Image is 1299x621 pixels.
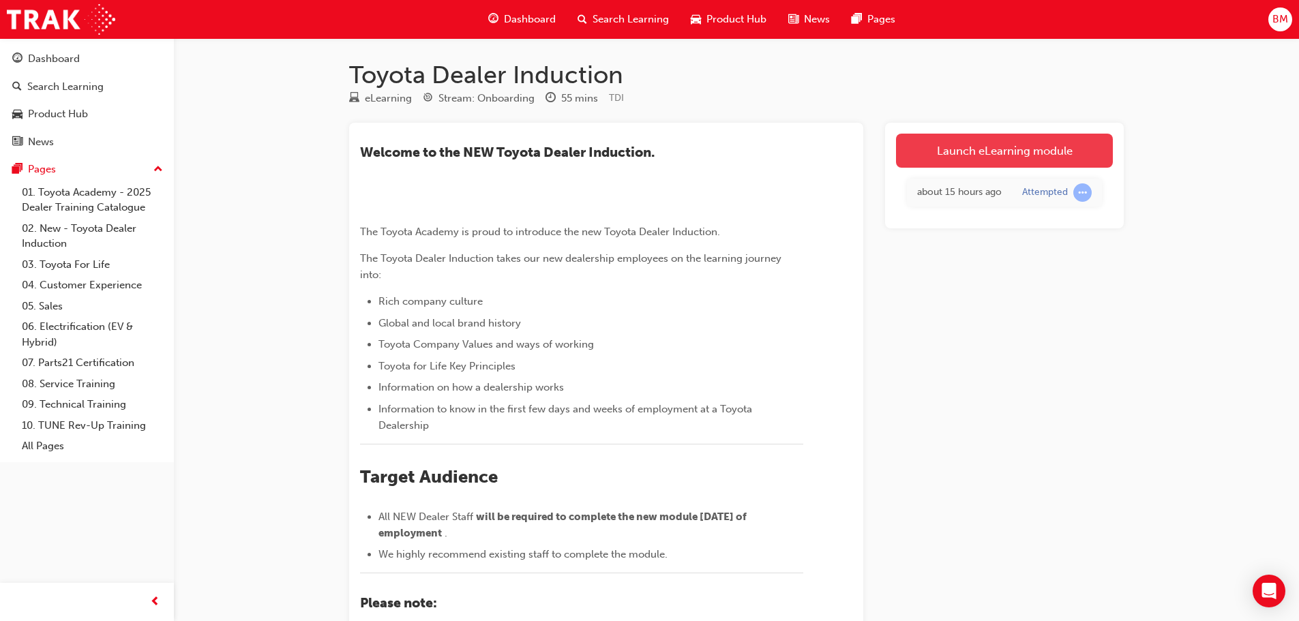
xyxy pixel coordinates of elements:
a: news-iconNews [777,5,841,33]
span: Information to know in the first few days and weeks of employment at a Toyota Dealership [378,403,755,431]
div: Stream [423,90,535,107]
span: BM [1272,12,1288,27]
a: Launch eLearning module [896,134,1113,168]
a: 07. Parts21 Certification [16,352,168,374]
span: Rich company culture [378,295,483,307]
span: Search Learning [593,12,669,27]
a: 03. Toyota For Life [16,254,168,275]
a: 06. Electrification (EV & Hybrid) [16,316,168,352]
button: BM [1268,7,1292,31]
a: 02. New - Toyota Dealer Induction [16,218,168,254]
span: Dashboard [504,12,556,27]
button: Pages [5,157,168,182]
span: up-icon [153,161,163,179]
a: News [5,130,168,155]
span: Toyota Company Values and ways of working [378,338,594,350]
a: car-iconProduct Hub [680,5,777,33]
span: search-icon [12,81,22,93]
div: News [28,134,54,150]
a: All Pages [16,436,168,457]
h1: Toyota Dealer Induction [349,60,1124,90]
span: Pages [867,12,895,27]
a: 01. Toyota Academy - 2025 Dealer Training Catalogue [16,182,168,218]
a: 08. Service Training [16,374,168,395]
a: 10. TUNE Rev-Up Training [16,415,168,436]
div: Search Learning [27,79,104,95]
span: will be required to complete the new module [DATE] of employment [378,511,749,539]
span: Toyota for Life Key Principles [378,360,516,372]
div: Pages [28,162,56,177]
button: DashboardSearch LearningProduct HubNews [5,44,168,157]
div: Mon Sep 22 2025 17:26:02 GMT+0800 (Australian Western Standard Time) [917,185,1002,200]
a: Search Learning [5,74,168,100]
a: 05. Sales [16,296,168,317]
span: search-icon [578,11,587,28]
span: clock-icon [546,93,556,105]
a: Dashboard [5,46,168,72]
span: learningRecordVerb_ATTEMPT-icon [1073,183,1092,202]
span: news-icon [12,136,23,149]
span: car-icon [691,11,701,28]
span: The Toyota Academy is proud to introduce the new Toyota Dealer Induction. [360,226,720,238]
span: news-icon [788,11,798,28]
span: Learning resource code [609,92,624,104]
img: Trak [7,4,115,35]
span: All NEW Dealer Staff [378,511,473,523]
a: search-iconSearch Learning [567,5,680,33]
a: pages-iconPages [841,5,906,33]
span: Global and local brand history [378,317,521,329]
span: News [804,12,830,27]
div: Product Hub [28,106,88,122]
span: . [445,527,447,539]
span: guage-icon [12,53,23,65]
span: car-icon [12,108,23,121]
div: Open Intercom Messenger [1253,575,1285,607]
span: pages-icon [852,11,862,28]
span: Please note: [360,595,437,611]
a: 09. Technical Training [16,394,168,415]
div: 55 mins [561,91,598,106]
a: guage-iconDashboard [477,5,567,33]
div: Stream: Onboarding [438,91,535,106]
span: Product Hub [706,12,766,27]
span: ​Welcome to the NEW Toyota Dealer Induction. [360,145,655,160]
span: guage-icon [488,11,498,28]
div: eLearning [365,91,412,106]
span: prev-icon [150,594,160,611]
span: learningResourceType_ELEARNING-icon [349,93,359,105]
span: We highly recommend existing staff to complete the module. [378,548,668,560]
span: pages-icon [12,164,23,176]
div: Attempted [1022,186,1068,199]
div: Type [349,90,412,107]
a: Product Hub [5,102,168,127]
div: Duration [546,90,598,107]
div: Dashboard [28,51,80,67]
span: target-icon [423,93,433,105]
span: The Toyota Dealer Induction takes our new dealership employees on the learning journey into: [360,252,784,281]
a: 04. Customer Experience [16,275,168,296]
span: Information on how a dealership works [378,381,564,393]
span: Target Audience [360,466,498,487]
